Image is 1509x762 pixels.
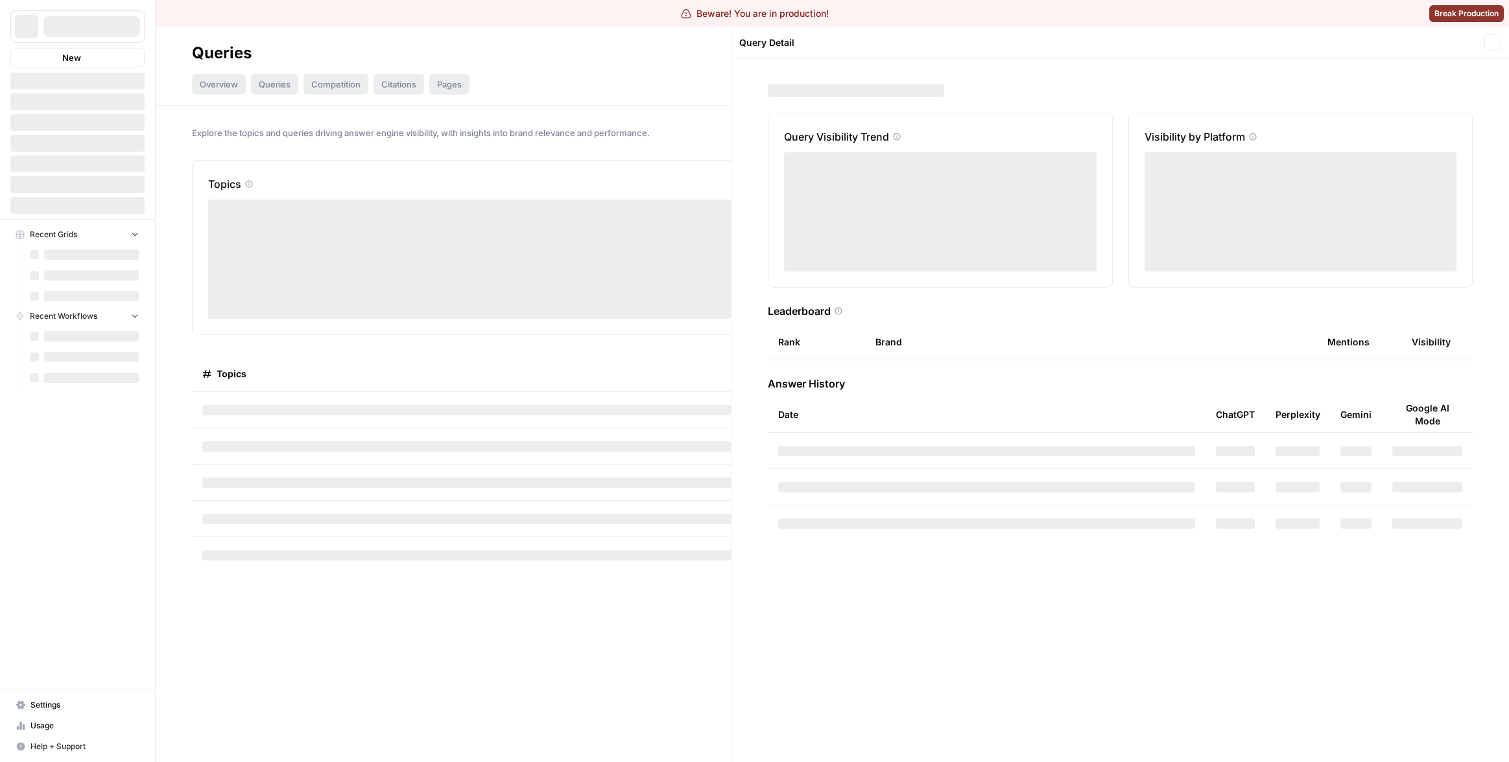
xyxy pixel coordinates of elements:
[1327,324,1370,360] div: Mentions
[1276,397,1320,432] div: Perplexity
[1412,324,1451,360] div: Visibility
[778,324,800,360] div: Rank
[1216,397,1255,432] div: ChatGPT
[1392,397,1462,432] div: Google AI Mode
[778,397,1195,432] div: Date
[1340,397,1372,432] div: Gemini
[1145,129,1245,144] p: Visibility by Platform
[875,324,1307,360] div: Brand
[784,129,889,144] p: Query Visibility Trend
[768,376,1473,391] h3: Answer History
[739,36,1480,49] div: Query Detail
[768,303,831,319] h3: Leaderboard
